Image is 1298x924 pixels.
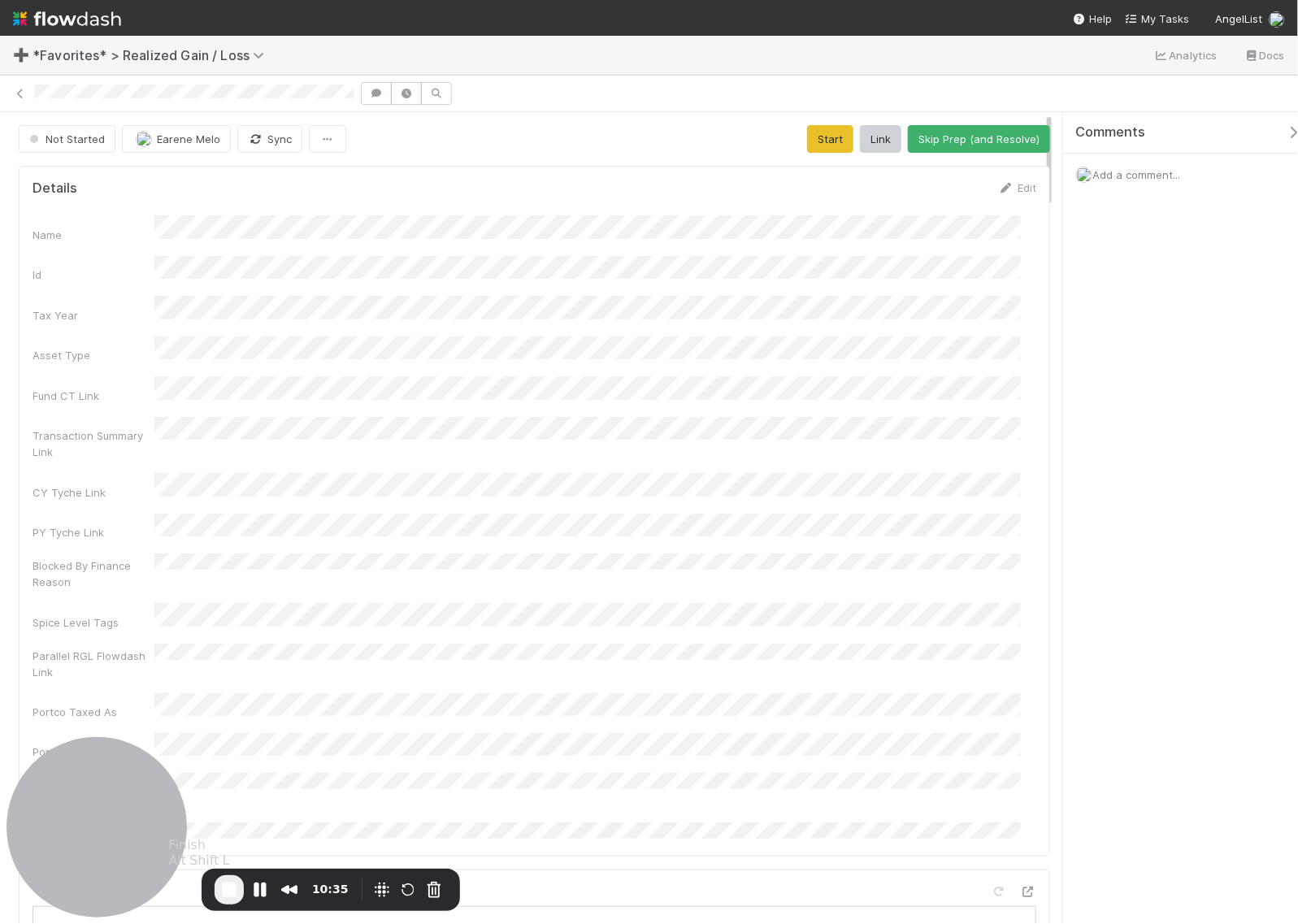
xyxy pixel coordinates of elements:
span: Comments [1075,124,1145,141]
div: Transaction Summary Link [33,427,154,460]
img: avatar_711f55b7-5a46-40da-996f-bc93b6b86381.png [1269,11,1285,28]
div: Id [33,267,154,283]
div: Tax Year [33,307,154,323]
a: Analytics [1153,46,1218,65]
div: Spice Level Tags [33,614,154,631]
span: Add a comment... [1092,168,1180,181]
h5: Details [33,180,77,197]
a: Docs [1244,46,1285,65]
button: Skip Prep (and Resolve) [908,125,1050,153]
img: avatar_711f55b7-5a46-40da-996f-bc93b6b86381.png [1076,167,1092,183]
span: *Favorites* > Realized Gain / Loss [33,47,272,63]
div: Asset Type [33,347,154,363]
span: AngelList [1215,12,1262,25]
img: logo-inverted-e16ddd16eac7371096b0.svg [13,5,121,33]
div: CY Tyche Link [33,484,154,501]
button: Link [860,125,901,153]
div: Portco Taxed As [33,704,154,720]
a: My Tasks [1125,11,1189,27]
div: PY Tyche Link [33,524,154,540]
div: Name [33,227,154,243]
div: Parallel RGL Flowdash Link [33,648,154,680]
button: Sync [237,125,302,153]
img: avatar_bc42736a-3f00-4d10-a11d-d22e63cdc729.png [136,131,152,147]
a: Edit [998,181,1036,194]
div: Help [1073,11,1112,27]
span: My Tasks [1125,12,1189,25]
button: Start [807,125,853,153]
div: Blocked By Finance Reason [33,557,154,590]
div: Fund CT Link [33,388,154,404]
span: ➕ [13,48,29,62]
span: Earene Melo [157,132,220,145]
button: Earene Melo [122,125,231,153]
